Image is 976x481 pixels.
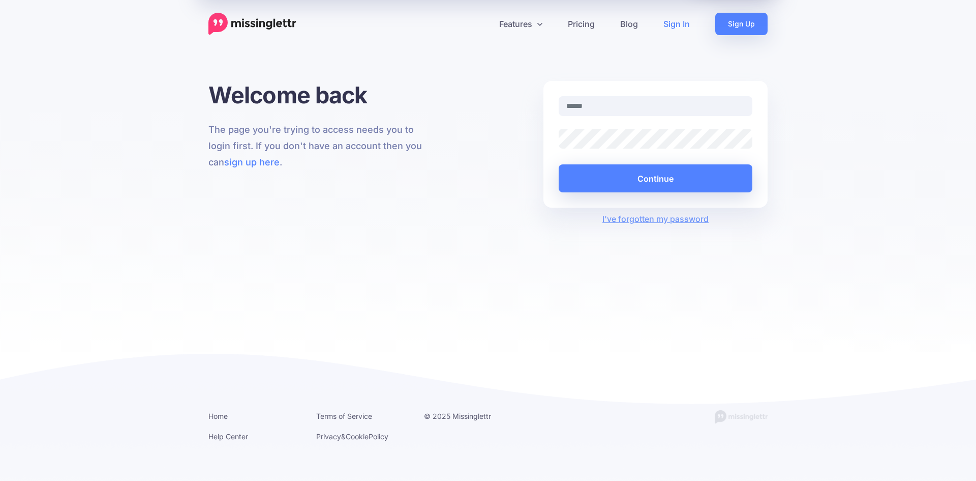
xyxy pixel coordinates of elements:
[316,412,372,420] a: Terms of Service
[602,214,709,224] a: I've forgotten my password
[316,430,409,443] li: & Policy
[651,13,703,35] a: Sign In
[224,157,280,167] a: sign up here
[208,412,228,420] a: Home
[424,410,516,422] li: © 2025 Missinglettr
[346,432,369,441] a: Cookie
[208,81,433,109] h1: Welcome back
[715,13,768,35] a: Sign Up
[555,13,607,35] a: Pricing
[486,13,555,35] a: Features
[208,122,433,171] p: The page you're trying to access needs you to login first. If you don't have an account then you ...
[316,432,341,441] a: Privacy
[208,432,248,441] a: Help Center
[607,13,651,35] a: Blog
[559,164,752,192] button: Continue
